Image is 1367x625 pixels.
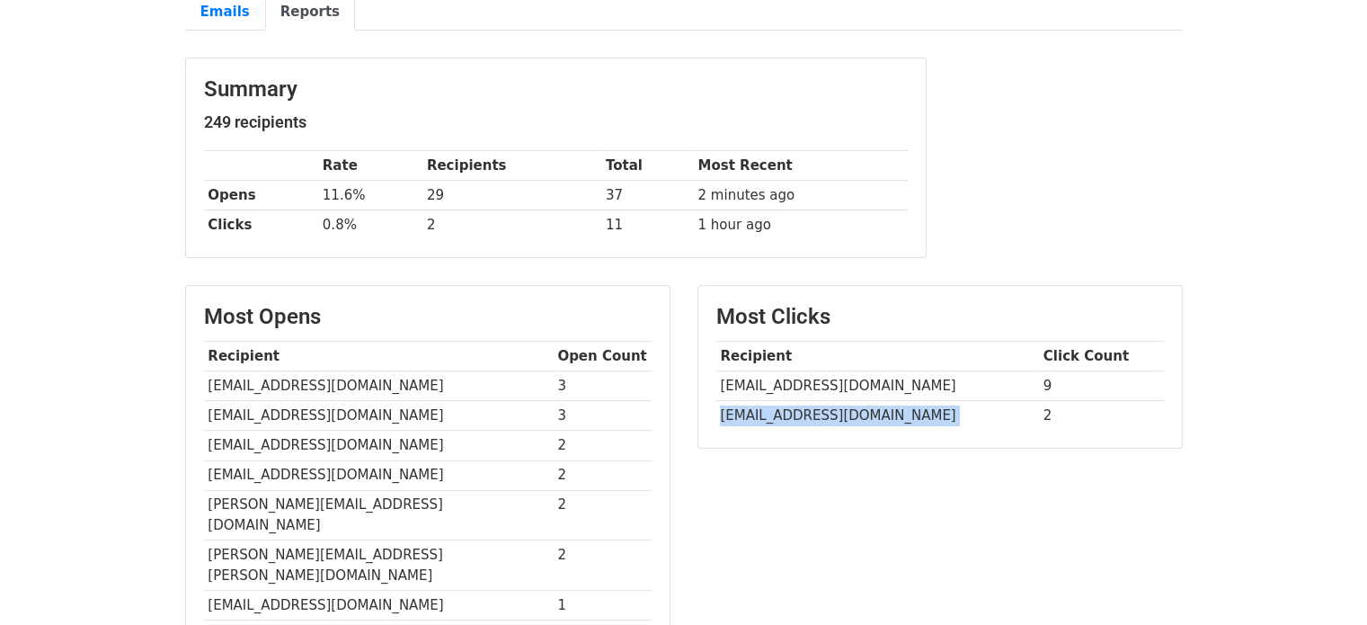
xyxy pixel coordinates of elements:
th: Click Count [1039,342,1164,371]
td: [EMAIL_ADDRESS][DOMAIN_NAME] [204,590,554,620]
td: 2 [554,540,652,591]
td: 3 [554,371,652,401]
iframe: Chat Widget [1277,539,1367,625]
td: [EMAIL_ADDRESS][DOMAIN_NAME] [204,431,554,460]
td: [EMAIL_ADDRESS][DOMAIN_NAME] [716,371,1039,401]
td: [EMAIL_ADDRESS][DOMAIN_NAME] [204,371,554,401]
div: Widget de chat [1277,539,1367,625]
td: [PERSON_NAME][EMAIL_ADDRESS][DOMAIN_NAME] [204,490,554,540]
th: Opens [204,181,318,210]
td: 29 [422,181,601,210]
th: Recipients [422,151,601,181]
td: [PERSON_NAME][EMAIL_ADDRESS][PERSON_NAME][DOMAIN_NAME] [204,540,554,591]
h3: Most Clicks [716,304,1164,330]
td: 9 [1039,371,1164,401]
th: Rate [318,151,422,181]
h5: 249 recipients [204,112,908,132]
th: Recipient [204,342,554,371]
td: [EMAIL_ADDRESS][DOMAIN_NAME] [716,401,1039,431]
th: Total [601,151,694,181]
td: 2 [1039,401,1164,431]
td: [EMAIL_ADDRESS][DOMAIN_NAME] [204,460,554,490]
h3: Summary [204,76,908,103]
td: 2 minutes ago [694,181,908,210]
td: 0.8% [318,210,422,240]
td: [EMAIL_ADDRESS][DOMAIN_NAME] [204,401,554,431]
td: 37 [601,181,694,210]
td: 2 [554,431,652,460]
th: Open Count [554,342,652,371]
td: 2 [422,210,601,240]
td: 11 [601,210,694,240]
td: 2 [554,460,652,490]
td: 1 hour ago [694,210,908,240]
td: 2 [554,490,652,540]
td: 11.6% [318,181,422,210]
h3: Most Opens [204,304,652,330]
th: Clicks [204,210,318,240]
th: Recipient [716,342,1039,371]
th: Most Recent [694,151,908,181]
td: 1 [554,590,652,620]
td: 3 [554,401,652,431]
